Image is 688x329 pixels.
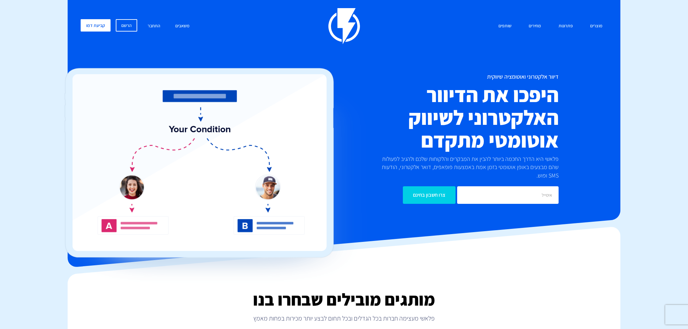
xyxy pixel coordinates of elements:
a: הרשם [116,19,137,32]
a: משאבים [170,19,194,33]
h1: דיוור אלקטרוני ואוטומציה שיווקית [305,73,559,80]
input: אימייל [457,186,559,204]
a: מחירים [524,19,546,33]
a: פתרונות [554,19,578,33]
p: פלאשי היא הדרך החכמה ביותר להבין את המבקרים והלקוחות שלכם ולהגיב לפעולות שהם מבצעים באופן אוטומטי... [371,155,559,180]
h2: היפכו את הדיוור האלקטרוני לשיווק אוטומטי מתקדם [305,83,559,151]
a: שותפים [494,19,516,33]
input: צרו חשבון בחינם [403,186,456,204]
a: מוצרים [585,19,607,33]
a: קביעת דמו [81,19,111,32]
p: פלאשי מעצימה חברות בכל הגדלים ובכל תחום לבצע יותר מכירות בפחות מאמץ [68,314,620,323]
a: התחבר [143,19,165,33]
h2: מותגים מובילים שבחרו בנו [68,290,620,309]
